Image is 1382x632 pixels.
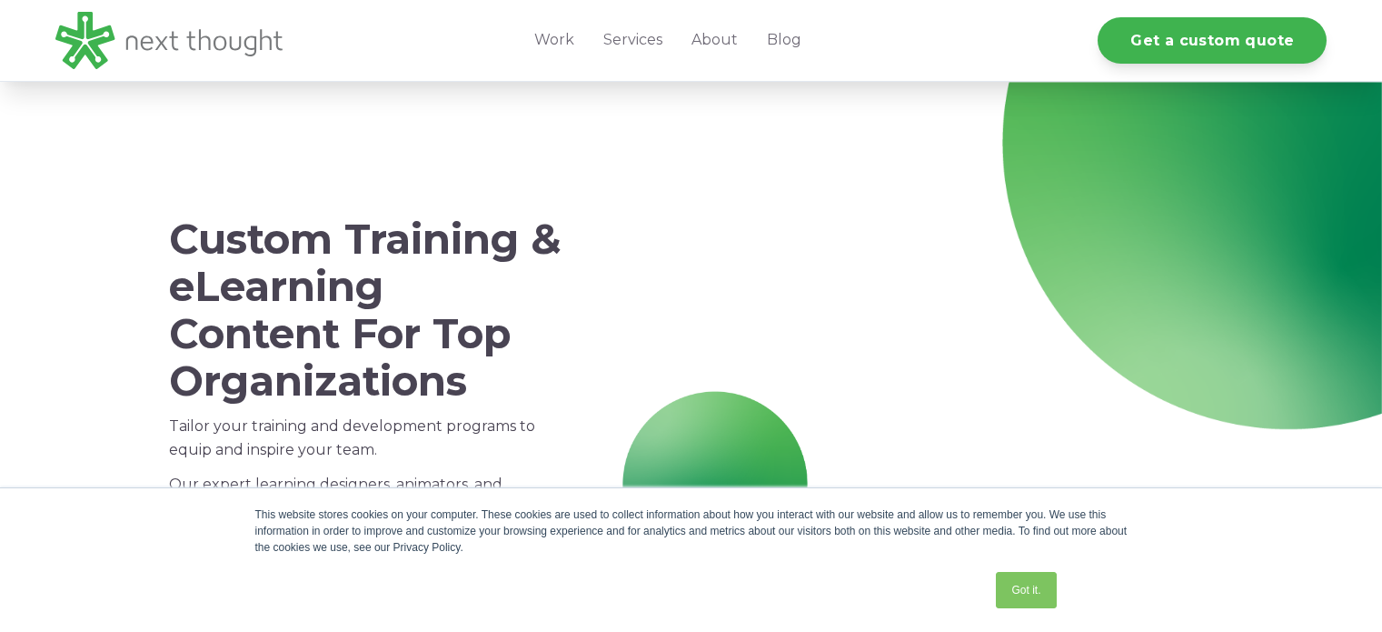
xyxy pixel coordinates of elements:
iframe: NextThought Reel [661,200,1207,507]
p: Tailor your training and development programs to equip and inspire your team. [169,415,562,462]
p: Our expert learning designers, animators, and production team create effective content at scale. [169,473,562,520]
img: LG - NextThought Logo [55,12,283,69]
a: Get a custom quote [1098,17,1327,64]
div: This website stores cookies on your computer. These cookies are used to collect information about... [255,507,1128,556]
h1: Custom Training & eLearning Content For Top Organizations [169,216,562,404]
a: Got it. [996,572,1056,608]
